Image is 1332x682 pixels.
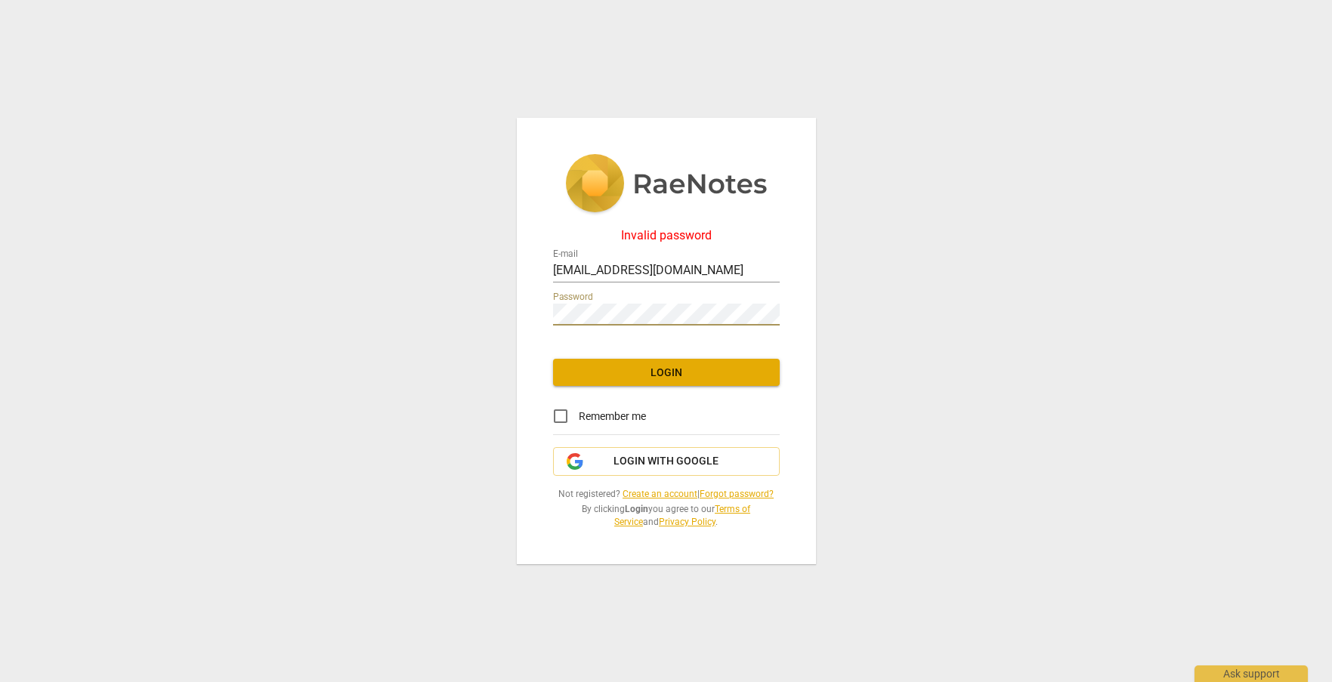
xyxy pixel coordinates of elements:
span: Remember me [579,409,646,424]
span: Not registered? | [553,488,780,501]
a: Privacy Policy [659,517,715,527]
div: Invalid password [553,229,780,242]
b: Login [625,504,648,514]
img: 5ac2273c67554f335776073100b6d88f.svg [565,154,768,216]
span: By clicking you agree to our and . [553,503,780,528]
a: Terms of Service [614,504,750,527]
span: Login with Google [613,454,719,469]
a: Forgot password? [700,489,774,499]
button: Login with Google [553,447,780,476]
span: Login [565,366,768,381]
button: Login [553,359,780,386]
label: E-mail [553,250,578,259]
div: Ask support [1194,665,1308,682]
label: Password [553,293,593,302]
a: Create an account [623,489,697,499]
